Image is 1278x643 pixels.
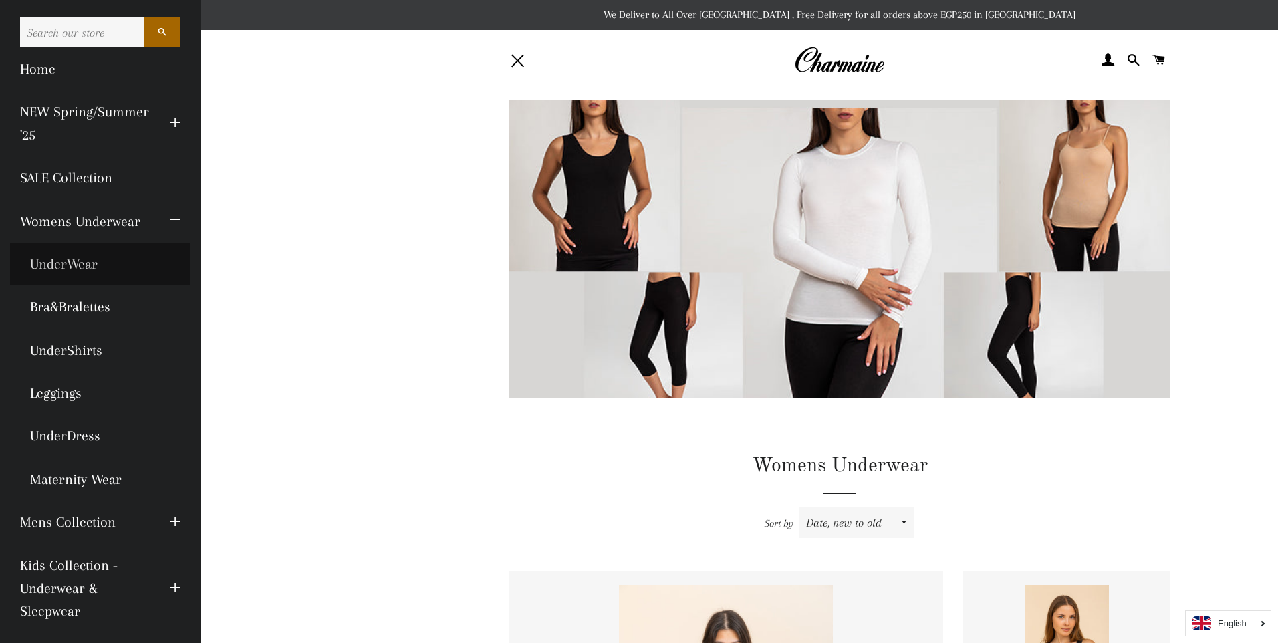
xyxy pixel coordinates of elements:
[10,372,190,414] a: Leggings
[10,200,160,243] a: Womens Underwear
[794,45,884,75] img: Charmaine Egypt
[10,285,190,328] a: Bra&Bralettes
[10,329,190,372] a: UnderShirts
[1218,619,1247,628] i: English
[10,544,160,633] a: Kids Collection - Underwear & Sleepwear
[509,452,1170,480] h1: Womens Underwear
[765,517,793,529] span: Sort by
[20,17,144,47] input: Search our store
[1192,616,1264,630] a: English
[509,100,1170,431] img: Womens Underwear
[10,243,190,501] ul: Womens Underwear
[10,90,160,156] a: NEW Spring/Summer '25
[10,501,160,543] a: Mens Collection
[10,47,190,90] a: Home
[10,458,190,501] a: Maternity Wear
[10,156,190,199] a: SALE Collection
[10,414,190,457] a: UnderDress
[10,243,190,285] a: UnderWear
